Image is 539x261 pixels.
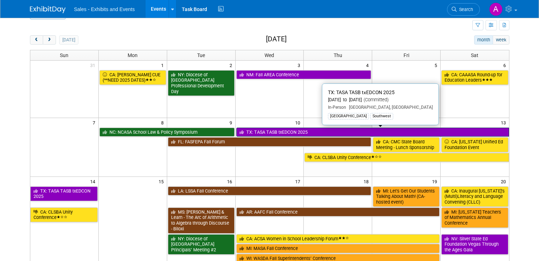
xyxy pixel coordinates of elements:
a: CA: ACSA Women in School Leadership Forum [236,234,440,244]
span: Mon [128,52,138,58]
span: 17 [294,177,303,186]
span: 16 [226,177,235,186]
button: week [493,35,509,45]
span: 18 [363,177,372,186]
span: Search [457,7,473,12]
a: NY: Diocese of [GEOGRAPHIC_DATA] Professional Development Day [168,70,235,96]
button: prev [30,35,43,45]
a: NC: NCASA School Law & Policy Symposium [99,128,235,137]
span: Sun [60,52,68,58]
span: 15 [158,177,167,186]
span: 31 [89,61,98,70]
a: MS: [PERSON_NAME] & Learn - The Arc of Arithmetic to Algebra through Discourse - Biloxi [168,208,235,234]
span: 7 [92,118,98,127]
button: [DATE] [59,35,78,45]
a: TX: TASA TASB txEDCON 2025 [236,128,509,137]
span: 8 [160,118,167,127]
img: Ale Gonzalez [489,2,503,16]
span: In-Person [328,105,346,110]
a: CA: CLSBA Unity Conference [304,153,509,162]
span: 3 [297,61,303,70]
span: 19 [431,177,440,186]
a: MI: [US_STATE] Teachers of Mathematics Annual Conference [441,208,508,228]
div: [DATE] to [DATE] [328,97,433,103]
a: Search [447,3,480,16]
a: CA: CMC State Board Meeting - Lunch Sponsorship [373,137,440,152]
a: CA: [US_STATE] Unified Ed Foundation Event [441,137,508,152]
button: month [474,35,493,45]
a: CA: CLSBA Unity Conference [30,208,98,222]
span: 6 [503,61,509,70]
a: FL: FASFEPA Fall Forum [168,137,371,147]
h2: [DATE] [266,35,287,43]
button: next [43,35,56,45]
span: Thu [334,52,342,58]
span: [GEOGRAPHIC_DATA], [GEOGRAPHIC_DATA] [346,105,433,110]
a: MI: MASA Fall Conference [236,244,440,253]
span: 10 [294,118,303,127]
span: Tue [197,52,205,58]
span: 9 [229,118,235,127]
span: 13 [500,118,509,127]
img: ExhibitDay [30,6,66,13]
a: NM: Fall AREA Conference [236,70,371,80]
span: 5 [434,61,440,70]
a: NY: Diocese of [GEOGRAPHIC_DATA] Principals’ Meeting #2 [168,234,235,255]
a: CA: Inaugural [US_STATE]’s (Multi)Literacy and Language Convening (CLLC) [441,186,508,207]
span: 20 [500,177,509,186]
div: [GEOGRAPHIC_DATA] [328,113,369,119]
div: Southwest [370,113,393,119]
span: 2 [229,61,235,70]
span: Fri [404,52,409,58]
span: 4 [365,61,372,70]
span: 1 [160,61,167,70]
a: MI: Let’s Get Our Students Talking About Math! (CA-hosted event) [373,186,440,207]
a: NV: Silver State Ed Foundation Vegas Through the Ages Gala [441,234,508,255]
a: AR: AAFC Fall Conference [236,208,440,217]
span: (Committed) [362,97,389,102]
a: LA: LSSA Fall Conference [168,186,371,196]
span: Sat [471,52,478,58]
a: TX: TASA TASB txEDCON 2025 [30,186,98,201]
a: CA: [PERSON_NAME] CUE (**NEED 2025 DATES) [99,70,166,85]
span: Sales - Exhibits and Events [74,6,135,12]
a: CA: CAAASA Round-up for Education Leaders [441,70,508,85]
span: TX: TASA TASB txEDCON 2025 [328,89,395,95]
span: 14 [89,177,98,186]
span: Wed [265,52,274,58]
